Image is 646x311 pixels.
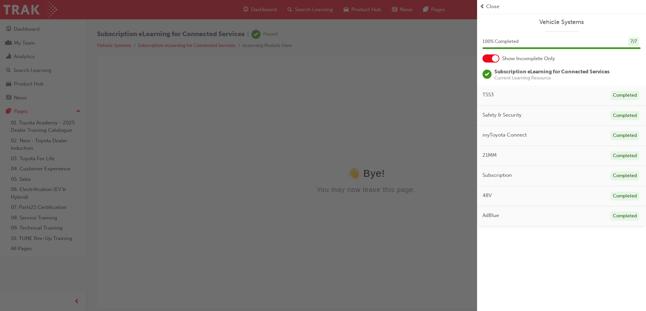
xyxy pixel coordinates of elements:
span: learningRecordVerb_PASS-icon [482,70,492,79]
div: Completed [611,171,639,181]
span: Show Incomplete Only [502,55,555,63]
div: Completed [611,151,639,161]
span: Subscription eLearning for Connected Services [494,69,610,75]
div: Completed [611,212,639,221]
div: You may now leave this page. [3,120,525,128]
span: Current Learning Resource [494,76,610,80]
span: myToyota Connect [482,131,527,139]
div: 7 / 7 [628,37,639,46]
button: prev-iconClose [480,3,643,10]
div: Completed [611,192,639,201]
span: TSS3 [482,91,494,99]
div: Completed [611,131,639,140]
div: Completed [611,91,639,100]
span: prev-icon [480,3,485,10]
a: Vehicle Systems [482,18,641,26]
div: Completed [611,111,639,120]
span: 48V [482,192,492,199]
div: 👋 Bye! [3,101,525,113]
span: Safety & Security [482,111,522,119]
span: 100 % Completed [482,38,519,46]
span: Close [486,3,499,10]
span: 21MM [482,151,497,159]
span: AdBlue [482,212,499,219]
span: Subscription [482,171,512,179]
